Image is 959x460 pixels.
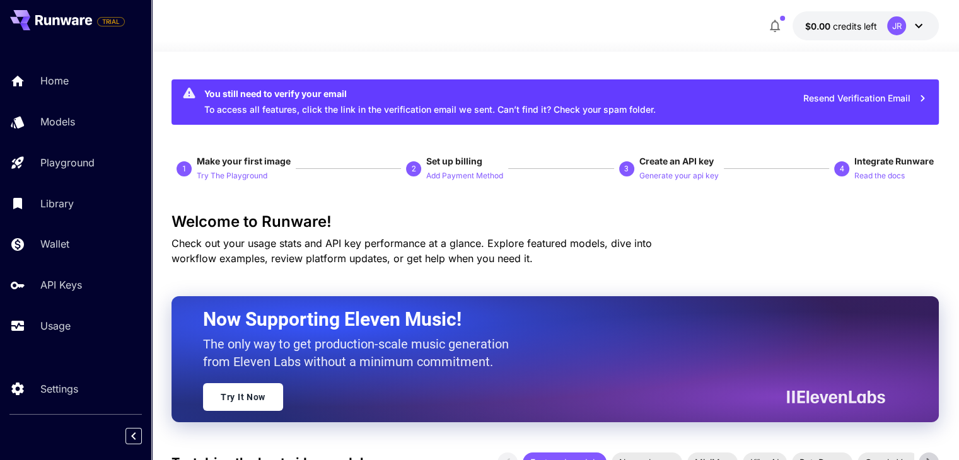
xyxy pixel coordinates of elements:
[204,83,656,121] div: To access all features, click the link in the verification email we sent. Can’t find it? Check yo...
[839,163,844,175] p: 4
[40,155,95,170] p: Playground
[426,156,482,166] span: Set up billing
[854,170,905,182] p: Read the docs
[182,163,187,175] p: 1
[203,308,876,331] h2: Now Supporting Eleven Music!
[97,14,125,29] span: Add your payment card to enable full platform functionality.
[639,168,719,183] button: Generate your api key
[40,114,75,129] p: Models
[40,277,82,292] p: API Keys
[40,73,69,88] p: Home
[624,163,629,175] p: 3
[639,156,714,166] span: Create an API key
[40,236,69,251] p: Wallet
[412,163,416,175] p: 2
[887,16,906,35] div: JR
[203,383,283,411] a: Try It Now
[171,237,652,265] span: Check out your usage stats and API key performance at a glance. Explore featured models, dive int...
[854,156,934,166] span: Integrate Runware
[40,196,74,211] p: Library
[135,425,151,447] div: Collapse sidebar
[796,86,934,112] button: Resend Verification Email
[40,381,78,396] p: Settings
[203,335,518,371] p: The only way to get production-scale music generation from Eleven Labs without a minimum commitment.
[197,156,291,166] span: Make your first image
[40,318,71,333] p: Usage
[98,17,124,26] span: TRIAL
[197,168,267,183] button: Try The Playground
[854,168,905,183] button: Read the docs
[793,11,939,40] button: $0.00JR
[805,21,833,32] span: $0.00
[171,213,939,231] h3: Welcome to Runware!
[204,87,656,100] div: You still need to verify your email
[426,168,503,183] button: Add Payment Method
[833,21,877,32] span: credits left
[639,170,719,182] p: Generate your api key
[125,428,142,444] button: Collapse sidebar
[805,20,877,33] div: $0.00
[426,170,503,182] p: Add Payment Method
[197,170,267,182] p: Try The Playground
